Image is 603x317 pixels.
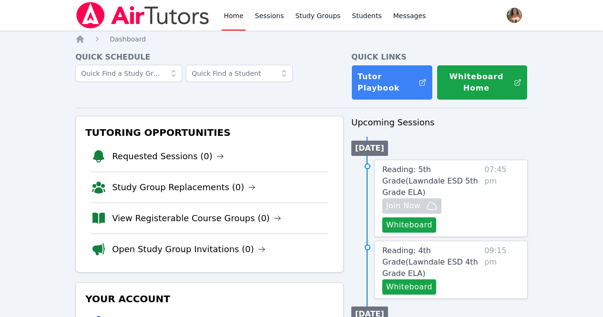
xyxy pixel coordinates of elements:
[386,200,420,212] span: Join Now
[83,290,336,307] h3: Your Account
[351,141,388,156] li: [DATE]
[437,65,528,100] button: Whiteboard Home
[382,246,478,278] span: Reading: 4th Grade ( Lawndale ESD 4th Grade ELA )
[112,181,256,194] a: Study Group Replacements (0)
[382,198,441,214] button: Join Now
[75,51,344,63] h4: Quick Schedule
[186,65,293,82] input: Quick Find a Student
[393,11,426,20] span: Messages
[382,165,478,197] span: Reading: 5th Grade ( Lawndale ESD 5th Grade ELA )
[351,65,433,100] a: Tutor Playbook
[484,245,520,295] span: 09:15 pm
[382,279,436,295] button: Whiteboard
[382,164,480,198] a: Reading: 5th Grade(Lawndale ESD 5th Grade ELA)
[83,124,336,141] h3: Tutoring Opportunities
[112,150,224,163] a: Requested Sessions (0)
[351,116,528,129] h3: Upcoming Sessions
[351,51,528,63] h4: Quick Links
[382,245,480,279] a: Reading: 4th Grade(Lawndale ESD 4th Grade ELA)
[75,34,528,44] nav: Breadcrumb
[484,164,520,233] span: 07:45 pm
[382,217,436,233] button: Whiteboard
[112,212,281,225] a: View Registerable Course Groups (0)
[112,243,266,256] a: Open Study Group Invitations (0)
[110,35,146,43] span: Dashboard
[75,2,210,29] img: Air Tutors
[75,65,182,82] input: Quick Find a Study Group
[110,34,146,44] a: Dashboard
